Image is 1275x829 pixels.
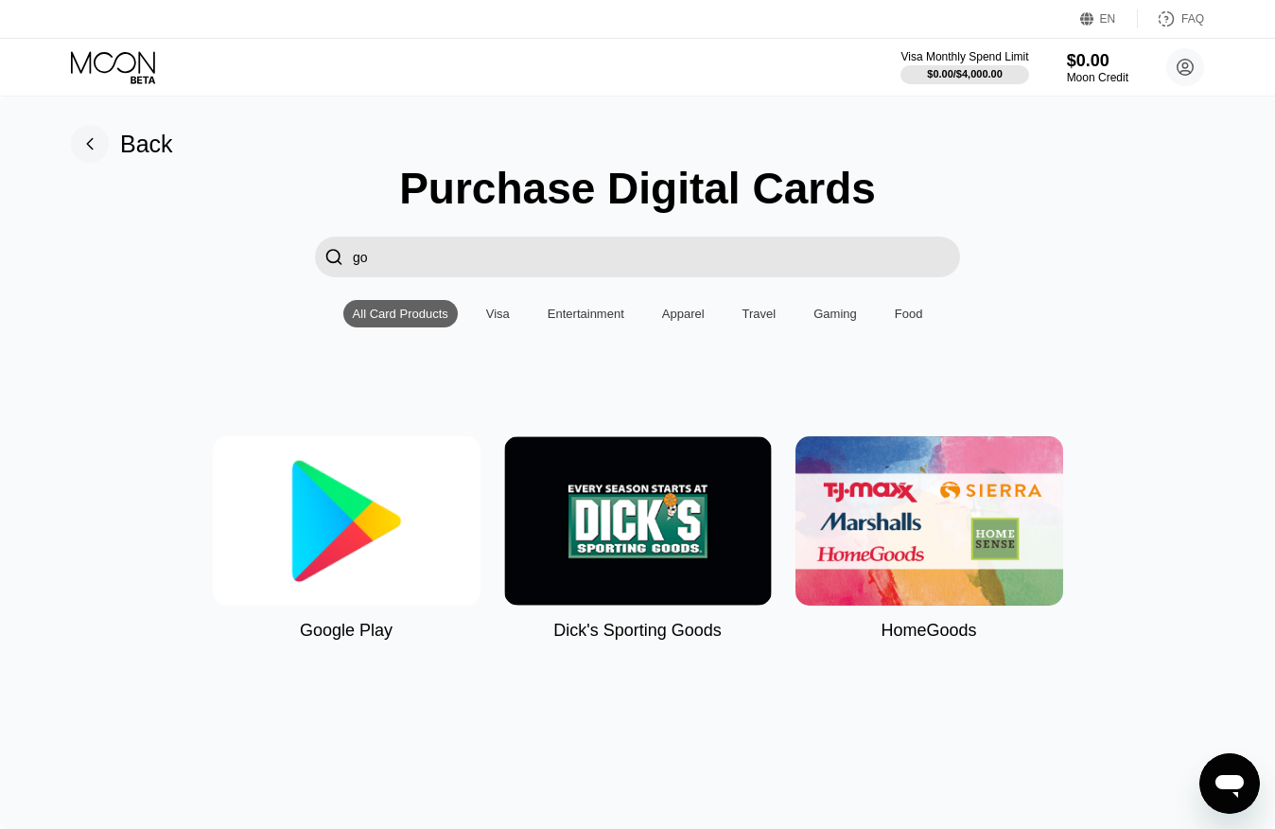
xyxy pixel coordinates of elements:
div: $0.00Moon Credit [1067,51,1128,84]
div: HomeGoods [881,621,976,641]
div: Gaming [804,300,866,327]
div: Food [885,300,933,327]
div: Dick's Sporting Goods [553,621,722,641]
div: All Card Products [343,300,458,327]
div: Gaming [813,307,857,321]
div: Google Play [300,621,393,641]
div: Travel [733,300,786,327]
div: EN [1100,12,1116,26]
div: Travel [742,307,777,321]
div: Back [71,125,173,163]
div: FAQ [1138,9,1204,28]
div: FAQ [1181,12,1204,26]
div: All Card Products [353,307,448,321]
div: Visa [477,300,519,327]
div:  [324,246,343,268]
div: Visa [486,307,510,321]
div: Entertainment [548,307,624,321]
div: Food [895,307,923,321]
div: Purchase Digital Cards [399,163,876,214]
iframe: Button to launch messaging window [1199,753,1260,814]
div: Moon Credit [1067,71,1128,84]
div: Visa Monthly Spend Limit [900,50,1028,63]
div:  [315,237,353,277]
div: Back [120,131,173,158]
div: Apparel [653,300,714,327]
div: EN [1080,9,1138,28]
div: Apparel [662,307,705,321]
input: Search card products [353,237,960,277]
div: $0.00 / $4,000.00 [927,68,1003,79]
div: Visa Monthly Spend Limit$0.00/$4,000.00 [900,50,1028,84]
div: Entertainment [538,300,634,327]
div: $0.00 [1067,51,1128,71]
